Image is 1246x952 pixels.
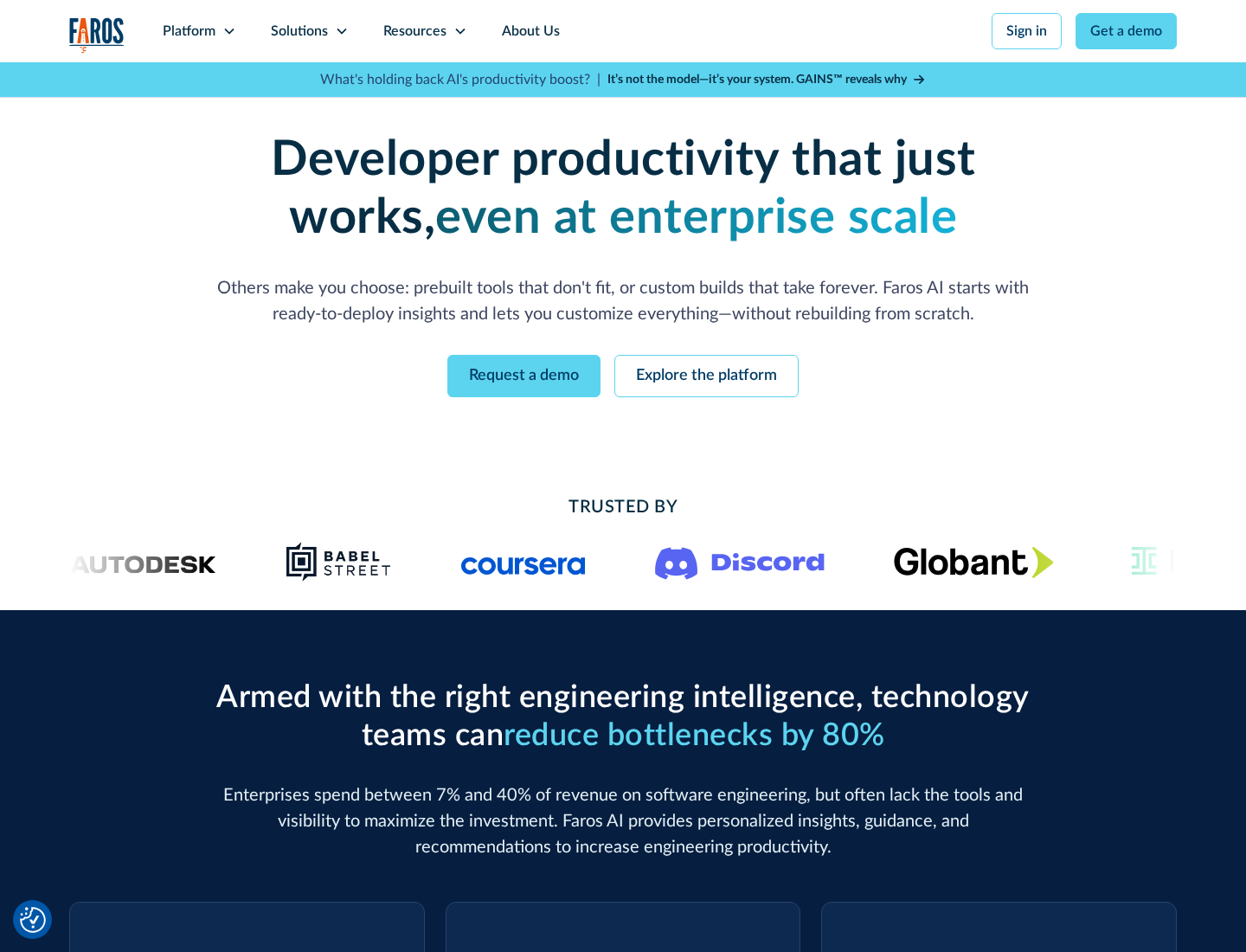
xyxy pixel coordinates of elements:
strong: It’s not the model—it’s your system. GAINS™ reveals why [607,74,907,86]
p: Others make you choose: prebuilt tools that don't fit, or custom builds that take forever. Faros ... [208,275,1038,327]
h2: Armed with the right engineering intelligence, technology teams can [208,679,1038,754]
a: It’s not the model—it’s your system. GAINS™ reveals why [607,71,926,89]
div: Resources [383,21,446,42]
p: What's holding back AI's productivity boost? | [320,69,601,90]
img: Logo of the analytics and reporting company Faros. [69,17,125,53]
h2: Trusted By [208,494,1038,520]
img: Babel Street logo png [286,541,392,582]
div: Platform [163,21,215,42]
button: Cookie Settings [20,907,46,933]
img: Revisit consent button [20,907,46,933]
img: Logo of the communication platform Discord. [655,544,825,580]
a: Request a demo [447,355,601,397]
span: reduce bottlenecks by 80% [504,720,885,751]
p: Enterprises spend between 7% and 40% of revenue on software engineering, but often lack the tools... [208,782,1038,860]
img: Logo of the design software company Autodesk. [36,550,216,574]
div: Solutions [271,21,328,42]
a: home [69,17,125,53]
strong: even at enterprise scale [435,194,957,242]
a: Sign in [992,13,1062,49]
a: Get a demo [1076,13,1177,49]
img: Globant's logo [894,546,1054,578]
strong: Developer productivity that just works, [271,136,976,242]
img: Logo of the online learning platform Coursera. [461,548,586,576]
a: Explore the platform [614,355,799,397]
